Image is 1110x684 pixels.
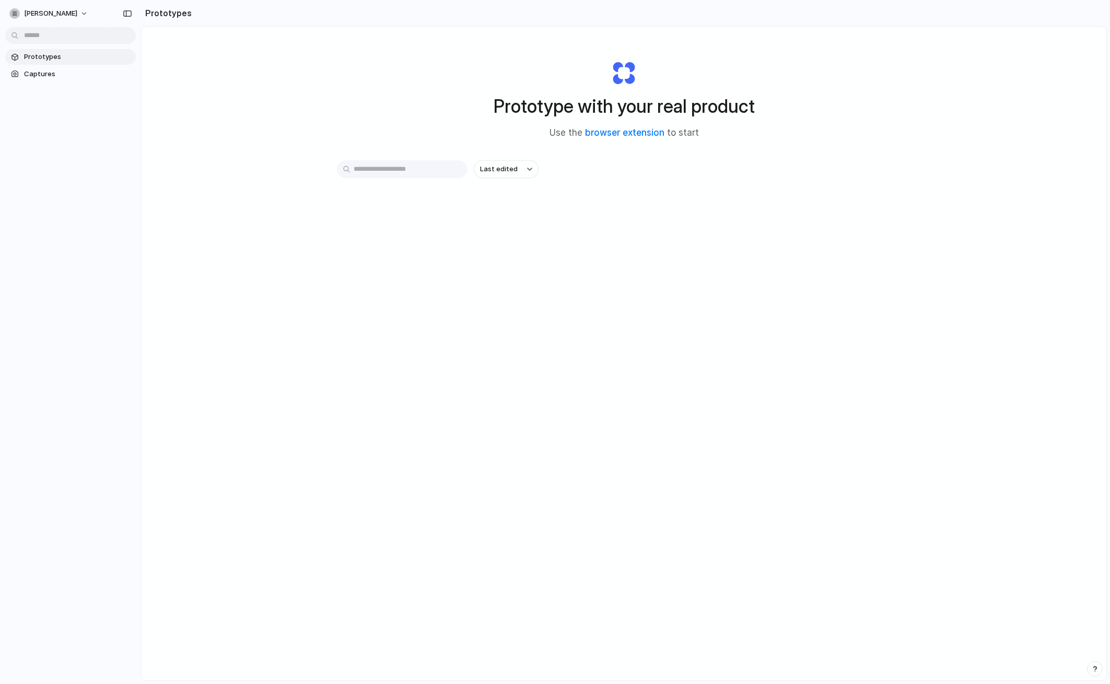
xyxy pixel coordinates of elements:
[585,127,664,138] a: browser extension
[24,69,132,79] span: Captures
[480,164,518,174] span: Last edited
[24,8,77,19] span: [PERSON_NAME]
[494,92,755,120] h1: Prototype with your real product
[24,52,132,62] span: Prototypes
[5,49,136,65] a: Prototypes
[550,126,699,140] span: Use the to start
[5,66,136,82] a: Captures
[141,7,192,19] h2: Prototypes
[5,5,94,22] button: [PERSON_NAME]
[474,160,539,178] button: Last edited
